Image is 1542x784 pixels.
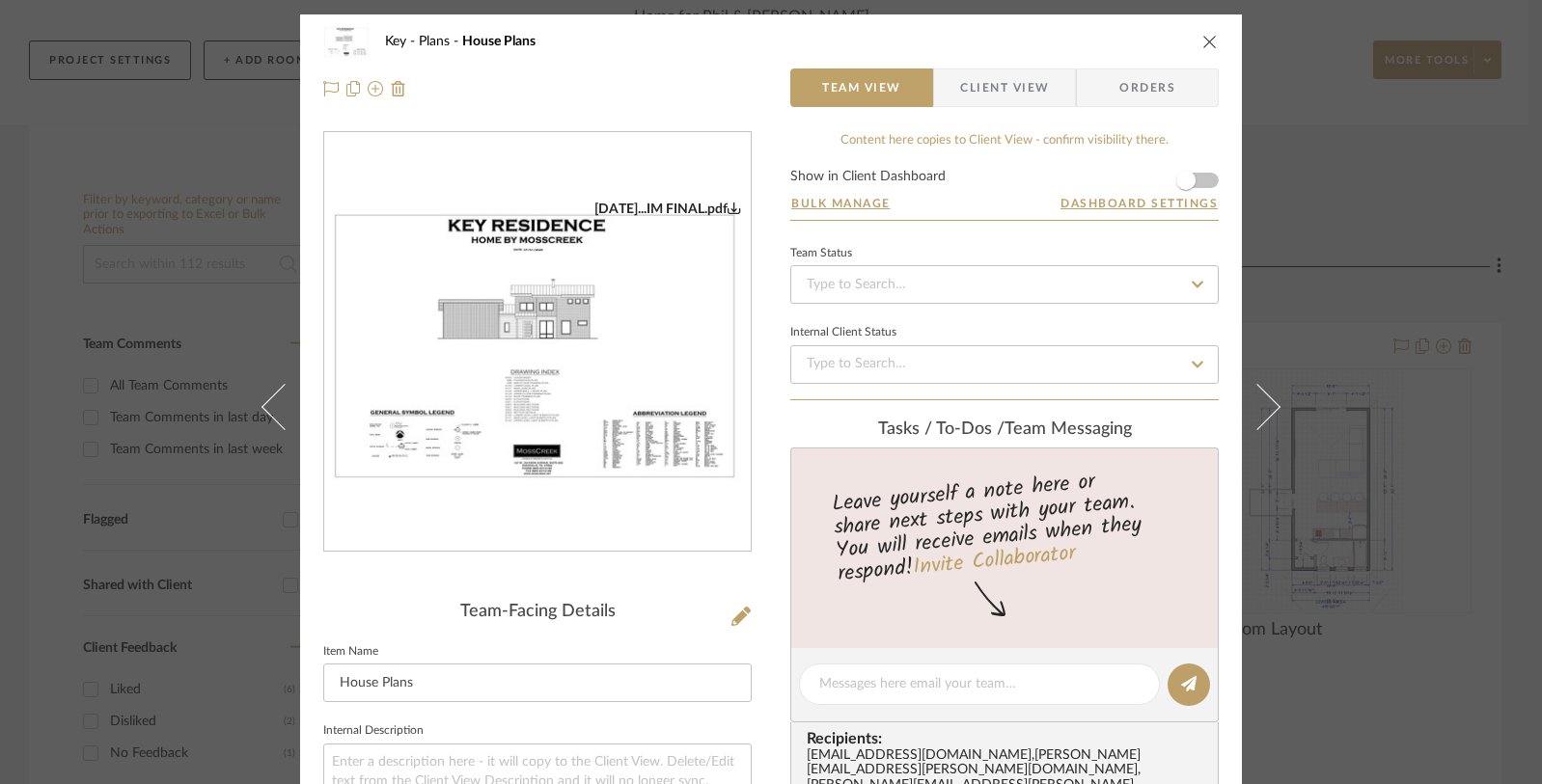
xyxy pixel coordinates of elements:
[419,35,462,48] span: Plans
[324,201,751,485] div: 0
[788,461,1222,590] div: Leave yourself a note here or share next steps with your team. You will receive emails when they ...
[878,420,1005,438] span: Tasks / To-Dos /
[323,22,370,61] img: 1d8f10e8-dcba-4bd1-bda4-2cfb74ebb758_48x40.jpg
[391,81,406,96] img: Remove from project
[323,602,752,623] div: Team-Facing Details
[790,328,896,338] div: Internal Client Status
[1060,195,1219,212] button: Dashboard Settings
[323,647,378,657] label: Item Name
[790,249,852,258] div: Team Status
[323,663,752,702] input: Enter Item Name
[790,419,1219,441] div: team Messaging
[323,726,424,736] label: Internal Description
[790,131,1219,150] div: Content here copies to Client View - confirm visibility there.
[1098,68,1197,107] span: Orders
[462,35,536,48] span: House Plans
[960,68,1049,107] span: Client View
[594,201,741,218] div: [DATE]...IM FINAL.pdf
[790,265,1219,304] input: Type to Search…
[1201,33,1219,50] button: close
[822,68,901,107] span: Team View
[807,730,1210,747] span: Recipients:
[385,35,419,48] span: Key
[790,195,892,212] button: Bulk Manage
[912,537,1077,585] a: Invite Collaborator
[790,345,1219,384] input: Type to Search…
[324,201,751,485] img: 1d8f10e8-dcba-4bd1-bda4-2cfb74ebb758_436x436.jpg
